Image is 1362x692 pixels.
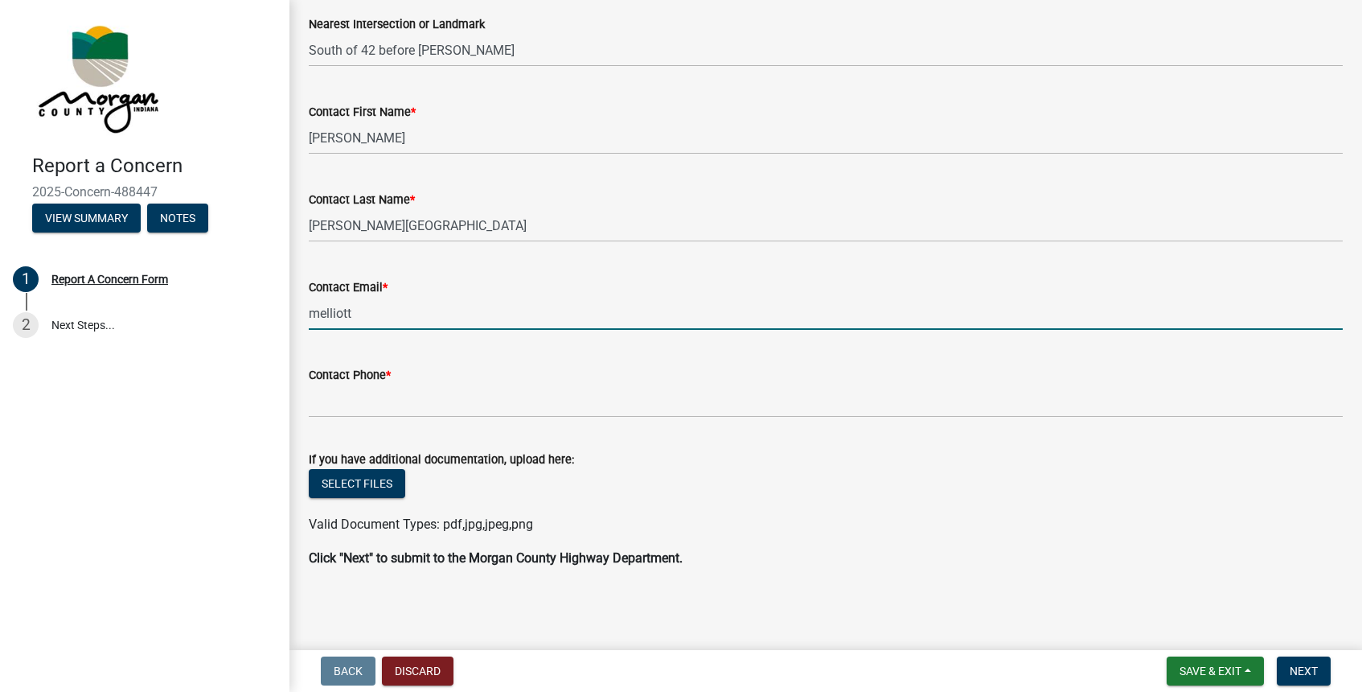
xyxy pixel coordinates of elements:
button: View Summary [32,204,141,233]
wm-modal-confirm: Summary [32,212,141,225]
img: Morgan County, Indiana [32,17,162,138]
button: Select files [309,469,405,498]
button: Save & Exit [1167,657,1264,686]
span: Next [1290,665,1318,678]
div: Report A Concern Form [51,274,168,285]
label: Contact Email [309,282,388,294]
label: Contact Phone [309,370,391,381]
button: Next [1277,657,1331,686]
strong: Click "Next" to submit to the Morgan County Highway Department. [309,550,683,566]
label: Contact First Name [309,107,416,118]
button: Notes [147,204,208,233]
span: Save & Exit [1179,665,1241,678]
div: 2 [13,312,39,338]
h4: Report a Concern [32,154,277,178]
span: Back [334,665,363,678]
div: 1 [13,266,39,292]
label: If you have additional documentation, upload here: [309,455,574,466]
button: Discard [382,657,453,686]
wm-modal-confirm: Notes [147,212,208,225]
label: Contact Last Name [309,195,415,206]
span: Valid Document Types: pdf,jpg,jpeg,png [309,517,533,532]
span: 2025-Concern-488447 [32,184,257,200]
button: Back [321,657,375,686]
label: Nearest Intersection or Landmark [309,19,485,31]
